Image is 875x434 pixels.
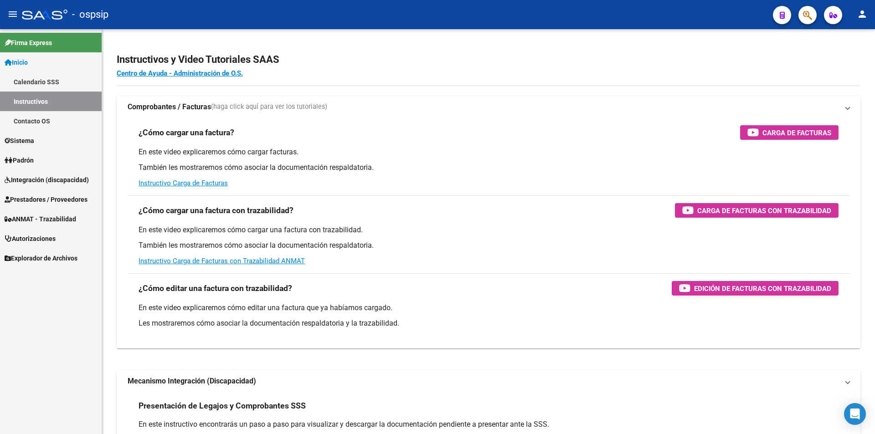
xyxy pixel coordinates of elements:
span: Explorador de Archivos [5,253,77,263]
mat-icon: person [857,9,868,20]
p: También les mostraremos cómo asociar la documentación respaldatoria. [139,240,839,250]
h3: ¿Cómo cargar una factura? [139,126,234,139]
button: Edición de Facturas con Trazabilidad [672,281,839,296]
p: En este video explicaremos cómo cargar facturas. [139,147,839,157]
p: En este video explicaremos cómo editar una factura que ya habíamos cargado. [139,303,839,313]
h3: Presentación de Legajos y Comprobantes SSS [139,399,306,412]
h2: Instructivos y Video Tutoriales SAAS [117,51,860,68]
span: Carga de Facturas con Trazabilidad [697,205,831,216]
button: Carga de Facturas con Trazabilidad [675,203,839,218]
a: Centro de Ayuda - Administración de O.S. [117,69,243,77]
mat-expansion-panel-header: Mecanismo Integración (Discapacidad) [117,370,860,392]
mat-expansion-panel-header: Comprobantes / Facturas(haga click aquí para ver los tutoriales) [117,96,860,118]
span: Padrón [5,155,34,165]
a: Instructivo Carga de Facturas con Trazabilidad ANMAT [139,257,305,265]
span: ANMAT - Trazabilidad [5,214,76,224]
h3: ¿Cómo editar una factura con trazabilidad? [139,282,292,295]
p: También les mostraremos cómo asociar la documentación respaldatoria. [139,163,839,173]
p: En este video explicaremos cómo cargar una factura con trazabilidad. [139,225,839,235]
div: Open Intercom Messenger [844,403,866,425]
span: Sistema [5,136,34,146]
a: Instructivo Carga de Facturas [139,179,228,187]
button: Carga de Facturas [740,125,839,140]
span: Autorizaciones [5,234,56,244]
strong: Comprobantes / Facturas [128,102,211,112]
h3: ¿Cómo cargar una factura con trazabilidad? [139,204,293,217]
p: En este instructivo encontrarás un paso a paso para visualizar y descargar la documentación pendi... [139,419,839,429]
p: Les mostraremos cómo asociar la documentación respaldatoria y la trazabilidad. [139,318,839,328]
span: Integración (discapacidad) [5,175,89,185]
span: Firma Express [5,38,52,48]
span: Prestadores / Proveedores [5,194,87,204]
mat-icon: menu [7,9,18,20]
span: (haga click aquí para ver los tutoriales) [211,102,327,112]
strong: Mecanismo Integración (Discapacidad) [128,376,256,386]
span: Edición de Facturas con Trazabilidad [694,283,831,294]
span: - ospsip [72,5,108,25]
div: Comprobantes / Facturas(haga click aquí para ver los tutoriales) [117,118,860,348]
span: Carga de Facturas [762,127,831,138]
span: Inicio [5,57,28,67]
